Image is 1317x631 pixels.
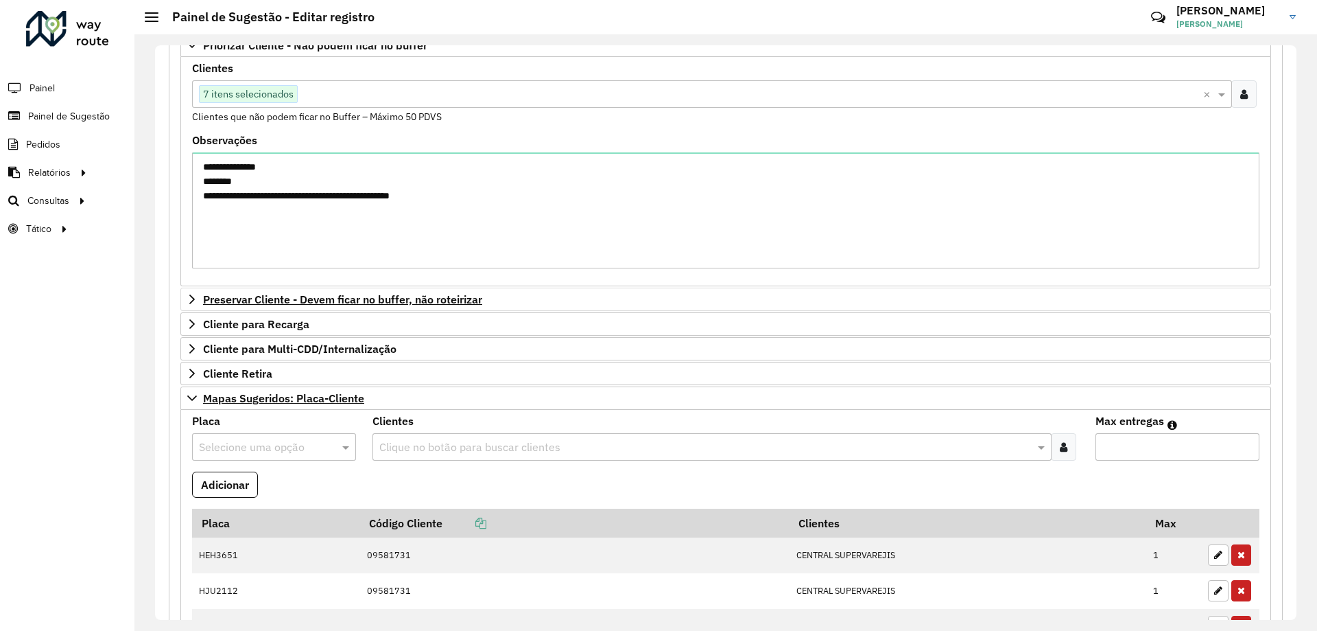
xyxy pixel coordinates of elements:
[180,337,1271,360] a: Cliente para Multi-CDD/Internalização
[203,343,396,354] span: Cliente para Multi-CDD/Internalização
[180,34,1271,57] a: Priorizar Cliente - Não podem ficar no buffer
[180,288,1271,311] a: Preservar Cliente - Devem ficar no buffer, não roteirizar
[789,509,1146,538] th: Clientes
[203,319,309,330] span: Cliente para Recarga
[372,413,414,429] label: Clientes
[203,393,364,404] span: Mapas Sugeridos: Placa-Cliente
[192,472,258,498] button: Adicionar
[1146,538,1201,573] td: 1
[192,132,257,148] label: Observações
[28,109,110,124] span: Painel de Sugestão
[158,10,375,25] h2: Painel de Sugestão - Editar registro
[442,516,486,530] a: Copiar
[1203,86,1215,102] span: Clear all
[26,222,51,236] span: Tático
[26,137,60,152] span: Pedidos
[1095,413,1164,429] label: Max entregas
[200,86,297,102] span: 7 itens selecionados
[1146,509,1201,538] th: Max
[28,165,71,180] span: Relatórios
[192,509,359,538] th: Placa
[29,81,55,95] span: Painel
[180,387,1271,410] a: Mapas Sugeridos: Placa-Cliente
[180,57,1271,286] div: Priorizar Cliente - Não podem ficar no buffer
[192,573,359,609] td: HJU2112
[1176,18,1279,30] span: [PERSON_NAME]
[359,509,789,538] th: Código Cliente
[192,111,442,123] small: Clientes que não podem ficar no Buffer – Máximo 50 PDVS
[359,573,789,609] td: 09581731
[192,413,220,429] label: Placa
[203,294,482,305] span: Preservar Cliente - Devem ficar no buffer, não roteirizar
[1176,4,1279,17] h3: [PERSON_NAME]
[192,538,359,573] td: HEH3651
[192,60,233,76] label: Clientes
[1143,3,1173,32] a: Contato Rápido
[203,368,272,379] span: Cliente Retira
[180,362,1271,385] a: Cliente Retira
[789,538,1146,573] td: CENTRAL SUPERVAREJIS
[789,573,1146,609] td: CENTRAL SUPERVAREJIS
[27,194,69,208] span: Consultas
[1167,420,1177,431] em: Máximo de clientes que serão colocados na mesma rota com os clientes informados
[180,312,1271,336] a: Cliente para Recarga
[1146,573,1201,609] td: 1
[359,538,789,573] td: 09581731
[203,40,427,51] span: Priorizar Cliente - Não podem ficar no buffer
